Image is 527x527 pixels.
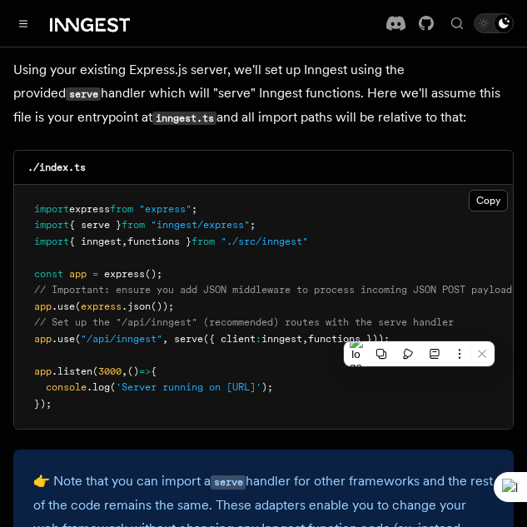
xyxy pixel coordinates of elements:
[203,333,256,345] span: ({ client
[34,398,52,410] span: });
[110,203,133,215] span: from
[34,203,69,215] span: import
[302,333,308,345] span: ,
[81,333,162,345] span: "/api/inngest"
[250,219,256,231] span: ;
[52,301,75,312] span: .use
[308,333,390,345] span: functions }));
[87,381,110,393] span: .log
[13,13,33,33] button: Toggle navigation
[151,219,250,231] span: "inngest/express"
[69,236,122,247] span: { inngest
[122,236,127,247] span: ,
[174,333,203,345] span: serve
[116,381,261,393] span: 'Server running on [URL]'
[34,219,69,231] span: import
[139,203,191,215] span: "express"
[69,203,110,215] span: express
[34,333,52,345] span: app
[34,365,52,377] span: app
[34,316,454,328] span: // Set up the "/api/inngest" (recommended) routes with the serve handler
[151,301,174,312] span: ());
[75,301,81,312] span: (
[211,473,246,489] a: serve
[81,301,122,312] span: express
[34,284,524,296] span: // Important: ensure you add JSON middleware to process incoming JSON POST payloads.
[469,190,508,211] button: Copy
[66,87,101,102] code: serve
[122,365,127,377] span: ,
[152,112,216,126] code: inngest.ts
[104,268,145,280] span: express
[474,13,514,33] button: Toggle dark mode
[447,13,467,33] button: Find something...
[75,333,81,345] span: (
[221,236,308,247] span: "./src/inngest"
[256,333,261,345] span: :
[127,365,139,377] span: ()
[162,333,168,345] span: ,
[145,268,162,280] span: ();
[69,268,87,280] span: app
[34,236,69,247] span: import
[34,268,63,280] span: const
[34,301,52,312] span: app
[52,333,75,345] span: .use
[92,365,98,377] span: (
[92,268,98,280] span: =
[127,236,191,247] span: functions }
[191,236,215,247] span: from
[261,381,273,393] span: );
[46,381,87,393] span: console
[13,58,514,130] p: Using your existing Express.js server, we'll set up Inngest using the provided handler which will...
[151,365,157,377] span: {
[191,203,197,215] span: ;
[69,219,122,231] span: { serve }
[98,365,122,377] span: 3000
[261,333,302,345] span: inngest
[27,162,86,173] code: ./index.ts
[139,365,151,377] span: =>
[52,365,92,377] span: .listen
[110,381,116,393] span: (
[122,301,151,312] span: .json
[211,475,246,490] code: serve
[122,219,145,231] span: from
